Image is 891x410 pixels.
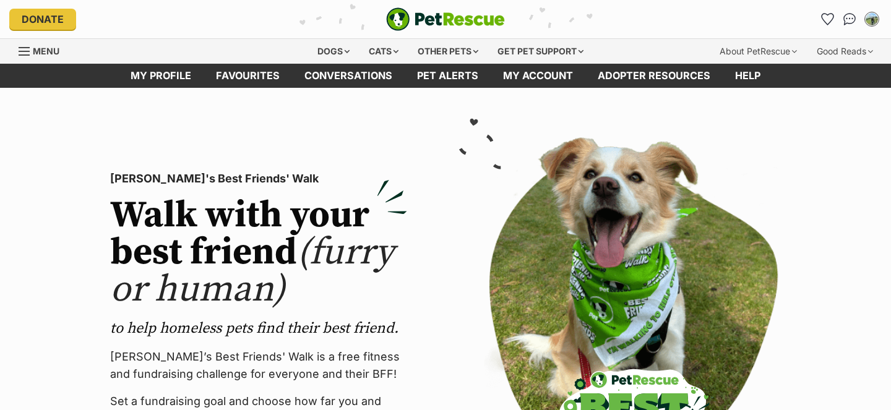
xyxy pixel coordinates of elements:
[862,9,882,29] button: My account
[840,9,859,29] a: Conversations
[309,39,358,64] div: Dogs
[110,348,407,383] p: [PERSON_NAME]’s Best Friends' Walk is a free fitness and fundraising challenge for everyone and t...
[110,197,407,309] h2: Walk with your best friend
[817,9,882,29] ul: Account quick links
[386,7,505,31] a: PetRescue
[33,46,59,56] span: Menu
[360,39,407,64] div: Cats
[817,9,837,29] a: Favourites
[843,13,856,25] img: chat-41dd97257d64d25036548639549fe6c8038ab92f7586957e7f3b1b290dea8141.svg
[866,13,878,25] img: May Pham profile pic
[585,64,723,88] a: Adopter resources
[110,318,407,338] p: to help homeless pets find their best friend.
[9,9,76,30] a: Donate
[711,39,806,64] div: About PetRescue
[723,64,773,88] a: Help
[405,64,491,88] a: Pet alerts
[118,64,204,88] a: My profile
[19,39,68,61] a: Menu
[386,7,505,31] img: logo-e224e6f780fb5917bec1dbf3a21bbac754714ae5b6737aabdf751b685950b380.svg
[808,39,882,64] div: Good Reads
[409,39,487,64] div: Other pets
[292,64,405,88] a: conversations
[110,170,407,187] p: [PERSON_NAME]'s Best Friends' Walk
[204,64,292,88] a: Favourites
[489,39,592,64] div: Get pet support
[110,229,394,313] span: (furry or human)
[491,64,585,88] a: My account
